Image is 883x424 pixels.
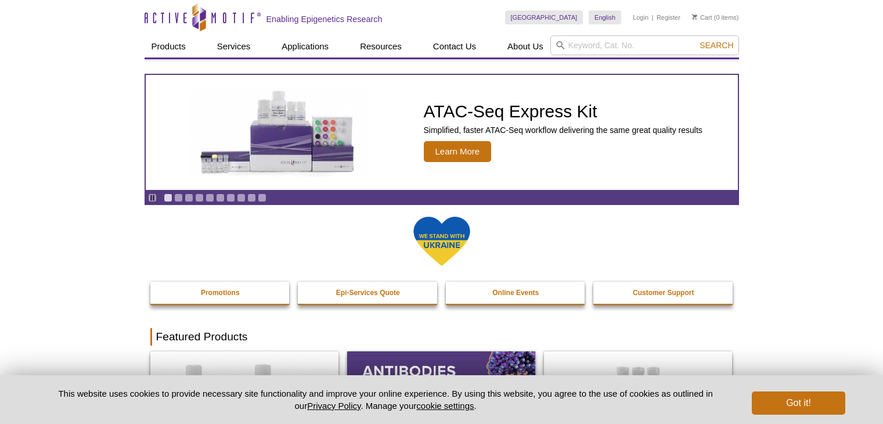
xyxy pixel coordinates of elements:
a: English [589,10,621,24]
a: Go to slide 10 [258,193,266,202]
strong: Online Events [492,289,539,297]
strong: Customer Support [633,289,694,297]
a: Contact Us [426,35,483,58]
li: (0 items) [692,10,739,24]
a: Products [145,35,193,58]
a: Go to slide 7 [226,193,235,202]
a: Login [633,13,648,21]
a: Resources [353,35,409,58]
a: Promotions [150,282,291,304]
img: ATAC-Seq Express Kit [183,88,374,177]
h2: ATAC-Seq Express Kit [424,103,702,120]
a: Customer Support [593,282,734,304]
a: Toggle autoplay [148,193,157,202]
li: | [652,10,654,24]
a: Go to slide 6 [216,193,225,202]
a: Cart [692,13,712,21]
strong: Epi-Services Quote [336,289,400,297]
a: ATAC-Seq Express Kit ATAC-Seq Express Kit Simplified, faster ATAC-Seq workflow delivering the sam... [146,75,738,190]
a: About Us [500,35,550,58]
a: Go to slide 4 [195,193,204,202]
a: Go to slide 8 [237,193,246,202]
span: Learn More [424,141,492,162]
article: ATAC-Seq Express Kit [146,75,738,190]
p: Simplified, faster ATAC-Seq workflow delivering the same great quality results [424,125,702,135]
a: Go to slide 5 [206,193,214,202]
button: Got it! [752,391,845,415]
button: cookie settings [416,401,474,411]
a: Services [210,35,258,58]
a: Privacy Policy [307,401,361,411]
img: Your Cart [692,14,697,20]
img: We Stand With Ukraine [413,215,471,267]
a: Epi-Services Quote [298,282,438,304]
a: [GEOGRAPHIC_DATA] [505,10,583,24]
p: This website uses cookies to provide necessary site functionality and improve your online experie... [38,387,733,412]
input: Keyword, Cat. No. [550,35,739,55]
a: Go to slide 2 [174,193,183,202]
h2: Featured Products [150,328,733,346]
a: Go to slide 9 [247,193,256,202]
h2: Enabling Epigenetics Research [266,14,383,24]
a: Register [657,13,680,21]
span: Search [700,41,733,50]
a: Online Events [446,282,586,304]
a: Go to slide 1 [164,193,172,202]
strong: Promotions [201,289,240,297]
a: Applications [275,35,336,58]
a: Go to slide 3 [185,193,193,202]
button: Search [696,40,737,51]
